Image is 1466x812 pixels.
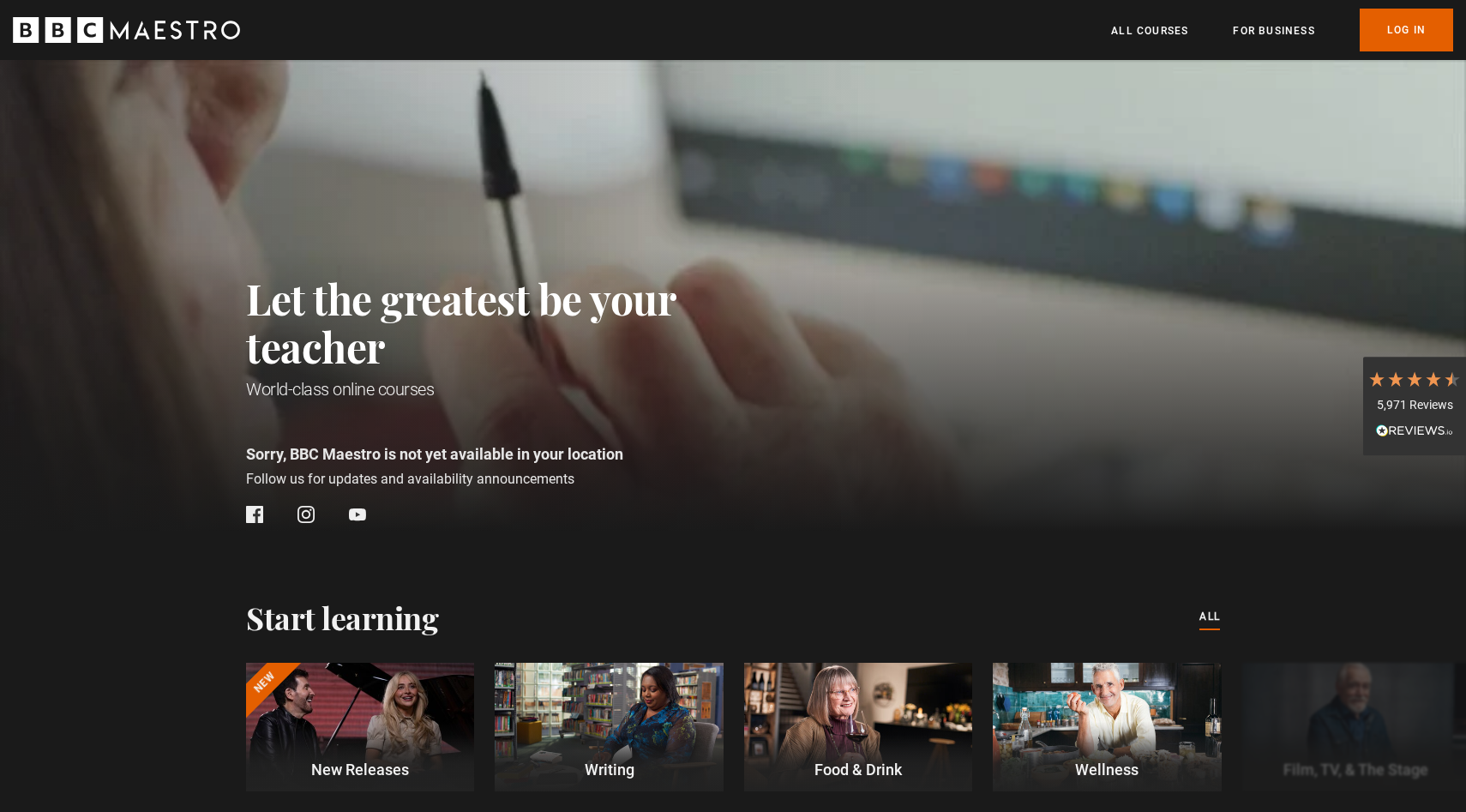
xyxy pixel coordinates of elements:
[246,274,752,370] h2: Let the greatest be your teacher
[1360,9,1453,51] a: Log In
[1376,424,1453,436] img: REVIEWS.io
[246,377,752,401] h1: World-class online courses
[1233,22,1314,39] a: For business
[246,599,438,635] h2: Start learning
[13,17,240,43] svg: BBC Maestro
[495,663,723,791] a: Writing
[1199,608,1220,627] a: All
[1367,397,1462,414] div: 5,971 Reviews
[1367,370,1462,388] div: 4.7 Stars
[1363,357,1466,456] div: 5,971 ReviewsRead All Reviews
[1111,22,1188,39] a: All Courses
[246,469,752,490] p: Follow us for updates and availability announcements
[246,442,752,466] p: Sorry, BBC Maestro is not yet available in your location
[744,663,972,791] a: Food & Drink
[1367,422,1462,442] div: Read All Reviews
[246,663,474,791] a: New New Releases
[1111,9,1453,51] nav: Primary
[993,663,1221,791] a: Wellness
